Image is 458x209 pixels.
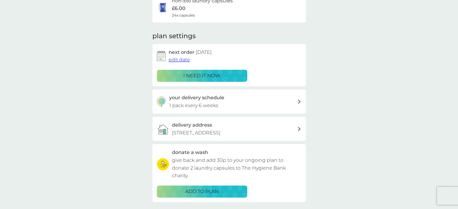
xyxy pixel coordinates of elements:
[172,12,195,18] span: 24x capsules
[172,129,220,137] p: [STREET_ADDRESS]
[169,57,190,63] span: edit date
[157,70,247,82] button: i need it now
[185,188,219,195] p: ADD TO PLAN
[169,48,212,56] h2: next order
[169,94,224,102] h3: your delivery schedule
[152,32,196,41] h2: plan settings
[172,5,185,12] p: £6.00
[157,186,247,198] button: ADD TO PLAN
[183,72,220,80] p: i need it now
[152,89,306,114] button: your delivery schedule1 pack every 6 weeks
[196,49,212,55] span: [DATE]
[172,149,208,156] h3: donate a wash
[172,121,212,129] h3: delivery address
[157,2,169,14] img: non-bio laundry capsules
[172,156,301,180] p: give back and add 30p to your ongoing plan to donate 2 laundry capsules to The Hygiene Bank charity.
[169,56,190,64] button: edit date
[152,117,306,141] a: delivery address[STREET_ADDRESS]
[169,102,218,109] p: 1 pack every 6 weeks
